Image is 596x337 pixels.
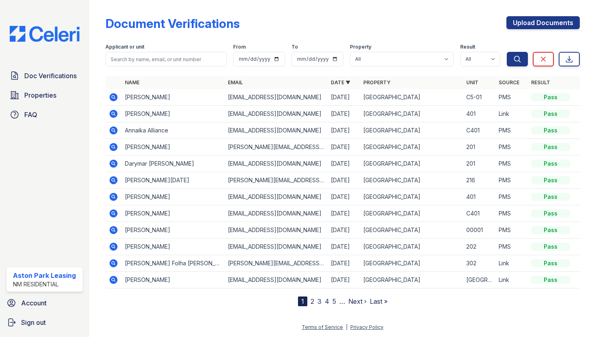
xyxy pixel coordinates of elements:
[360,172,463,189] td: [GEOGRAPHIC_DATA]
[225,172,328,189] td: [PERSON_NAME][EMAIL_ADDRESS][PERSON_NAME][DATE][DOMAIN_NAME]
[360,255,463,272] td: [GEOGRAPHIC_DATA]
[21,318,46,327] span: Sign out
[122,106,225,122] td: [PERSON_NAME]
[105,16,240,31] div: Document Verifications
[225,239,328,255] td: [EMAIL_ADDRESS][DOMAIN_NAME]
[499,79,519,85] a: Source
[495,139,528,156] td: PMS
[339,296,345,306] span: …
[225,205,328,222] td: [EMAIL_ADDRESS][DOMAIN_NAME]
[328,106,360,122] td: [DATE]
[122,156,225,172] td: Darymar [PERSON_NAME]
[105,44,144,50] label: Applicant or unit
[225,106,328,122] td: [EMAIL_ADDRESS][DOMAIN_NAME]
[122,89,225,106] td: [PERSON_NAME]
[495,189,528,205] td: PMS
[463,139,495,156] td: 201
[531,226,570,234] div: Pass
[460,44,475,50] label: Result
[3,26,86,42] img: CE_Logo_Blue-a8612792a0a2168367f1c8372b55b34899dd931a85d93a1a3d3e32e68fde9ad4.png
[463,122,495,139] td: C401
[328,89,360,106] td: [DATE]
[531,259,570,267] div: Pass
[122,189,225,205] td: [PERSON_NAME]
[463,205,495,222] td: C401
[360,139,463,156] td: [GEOGRAPHIC_DATA]
[531,193,570,201] div: Pass
[328,139,360,156] td: [DATE]
[346,324,347,330] div: |
[328,222,360,239] td: [DATE]
[360,189,463,205] td: [GEOGRAPHIC_DATA]
[24,71,77,81] span: Doc Verifications
[360,106,463,122] td: [GEOGRAPHIC_DATA]
[463,189,495,205] td: 401
[225,156,328,172] td: [EMAIL_ADDRESS][DOMAIN_NAME]
[495,239,528,255] td: PMS
[466,79,478,85] a: Unit
[13,271,76,280] div: Aston Park Leasing
[122,239,225,255] td: [PERSON_NAME]
[463,222,495,239] td: 00001
[328,205,360,222] td: [DATE]
[463,239,495,255] td: 202
[350,324,384,330] a: Privacy Policy
[531,126,570,134] div: Pass
[495,272,528,288] td: Link
[6,87,83,103] a: Properties
[317,297,322,305] a: 3
[360,122,463,139] td: [GEOGRAPHIC_DATA]
[531,243,570,251] div: Pass
[360,272,463,288] td: [GEOGRAPHIC_DATA]
[531,93,570,101] div: Pass
[328,156,360,172] td: [DATE]
[225,222,328,239] td: [EMAIL_ADDRESS][DOMAIN_NAME]
[506,16,580,29] a: Upload Documents
[531,110,570,118] div: Pass
[360,222,463,239] td: [GEOGRAPHIC_DATA]
[531,176,570,184] div: Pass
[495,255,528,272] td: Link
[495,106,528,122] td: Link
[21,298,47,308] span: Account
[348,297,367,305] a: Next ›
[495,89,528,106] td: PMS
[531,160,570,168] div: Pass
[328,272,360,288] td: [DATE]
[122,255,225,272] td: [PERSON_NAME] Folha [PERSON_NAME]
[531,79,550,85] a: Result
[370,297,388,305] a: Last »
[225,272,328,288] td: [EMAIL_ADDRESS][DOMAIN_NAME]
[233,44,246,50] label: From
[292,44,298,50] label: To
[122,222,225,239] td: [PERSON_NAME]
[332,297,336,305] a: 5
[328,122,360,139] td: [DATE]
[225,255,328,272] td: [PERSON_NAME][EMAIL_ADDRESS][PERSON_NAME][DOMAIN_NAME]
[331,79,350,85] a: Date ▼
[225,189,328,205] td: [EMAIL_ADDRESS][DOMAIN_NAME]
[24,110,37,119] span: FAQ
[122,139,225,156] td: [PERSON_NAME]
[495,222,528,239] td: PMS
[495,172,528,189] td: PMS
[495,122,528,139] td: PMS
[360,239,463,255] td: [GEOGRAPHIC_DATA]
[531,276,570,284] div: Pass
[225,139,328,156] td: [PERSON_NAME][EMAIL_ADDRESS][DOMAIN_NAME]
[463,272,495,288] td: [GEOGRAPHIC_DATA]
[3,295,86,311] a: Account
[122,205,225,222] td: [PERSON_NAME]
[360,89,463,106] td: [GEOGRAPHIC_DATA]
[125,79,139,85] a: Name
[122,272,225,288] td: [PERSON_NAME]
[228,79,243,85] a: Email
[328,255,360,272] td: [DATE]
[302,324,343,330] a: Terms of Service
[360,205,463,222] td: [GEOGRAPHIC_DATA]
[328,172,360,189] td: [DATE]
[463,89,495,106] td: C5-01
[531,143,570,151] div: Pass
[325,297,329,305] a: 4
[328,189,360,205] td: [DATE]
